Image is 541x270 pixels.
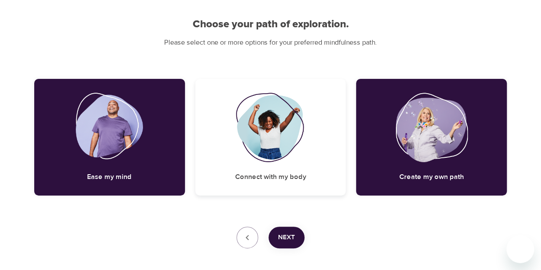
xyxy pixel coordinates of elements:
[195,79,346,195] div: Connect with my bodyConnect with my body
[236,93,306,162] img: Connect with my body
[278,232,295,243] span: Next
[34,18,507,31] h2: Choose your path of exploration.
[87,172,132,182] h5: Ease my mind
[356,79,507,195] div: Create my own pathCreate my own path
[34,38,507,48] p: Please select one or more options for your preferred mindfulness path.
[76,93,143,162] img: Ease my mind
[34,79,185,195] div: Ease my mindEase my mind
[269,227,305,248] button: Next
[235,172,306,182] h5: Connect with my body
[506,235,534,263] iframe: Button to launch messaging window
[395,93,467,162] img: Create my own path
[399,172,464,182] h5: Create my own path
